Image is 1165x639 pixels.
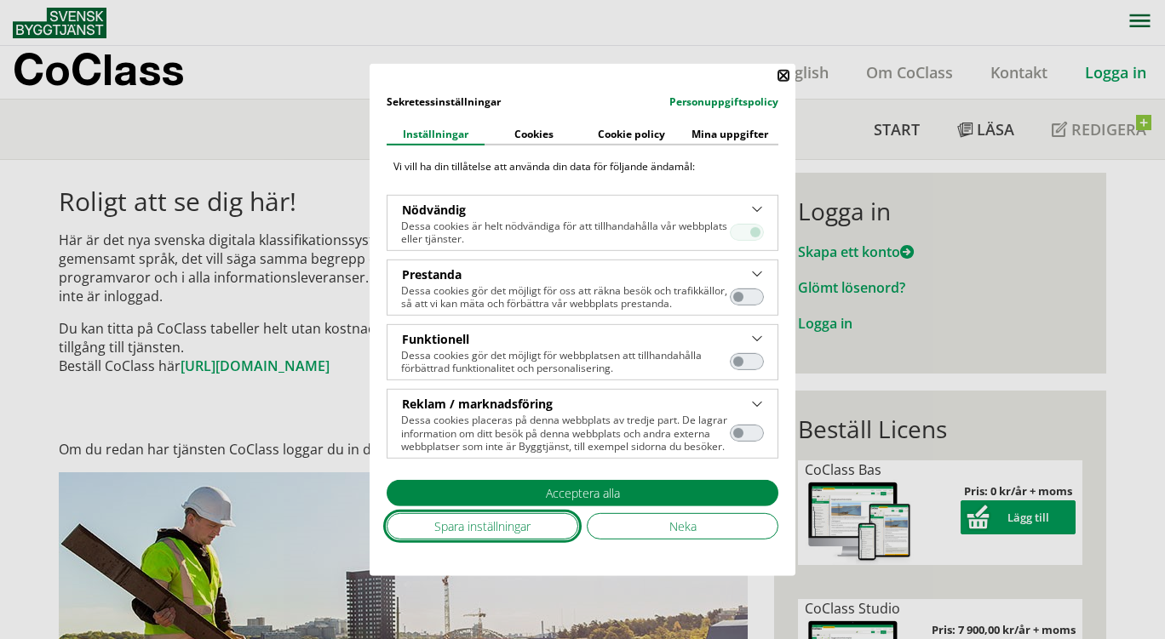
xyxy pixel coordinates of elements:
[401,414,730,454] p: Dessa cookies placeras på denna webbplats av tredje part. De lagrar information om ditt besök på ...
[750,329,764,349] button: Se mer om: Funktionell
[750,394,764,414] button: Se mer om: Reklam / marknadsföring
[582,123,680,145] button: Cookie policy
[730,224,764,241] button: Nödvändig
[387,513,578,539] button: Spara cookie inställningar
[401,394,554,414] button: Reklam / marknadsföring
[546,484,620,502] span: Acceptera alla
[401,284,730,311] p: Dessa cookies gör det möjligt för oss att räkna besök och trafikkällor, så att vi kan mäta och fö...
[730,288,764,305] button: Prestanda
[387,480,778,506] button: Acceptera alla cookies
[680,123,778,145] button: Mina uppgifter
[402,200,466,218] h3: Nödvändig
[730,353,764,370] button: Funktionell
[587,513,778,539] button: Neka alla cookies
[370,63,795,575] div: Cookie banner
[401,349,730,375] p: Dessa cookies gör det möjligt för webbplatsen att tillhandahålla förbättrad funktionalitet och pe...
[750,265,764,284] button: Se mer om: Prestanda
[730,425,764,442] button: Reklam / marknadsföring
[778,70,789,80] button: Stäng
[669,94,778,108] a: Integritetspolicy. Extern länk. Öppnas i en ny flik eller ett nytt fönster.
[387,123,485,145] button: Inställningar
[485,123,582,145] button: Cookies
[401,219,730,245] p: Dessa cookies är helt nödvändiga för att tillhandahålla vår webbplats eller tjänster.
[750,199,764,219] button: Se mer om: Nödvändig
[387,158,778,174] div: Vi vill ha din tillåtelse att använda din data för följande ändamål:
[402,330,469,348] h3: Funktionell
[402,395,553,413] h3: Reklam / marknadsföring
[434,517,531,535] span: Spara inställningar
[401,329,470,349] button: Funktionell
[669,517,697,535] span: Neka
[402,265,462,283] h3: Prestanda
[401,265,462,284] button: Prestanda
[387,93,570,110] h2: Sekretessinställningar
[401,199,467,219] button: Nödvändig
